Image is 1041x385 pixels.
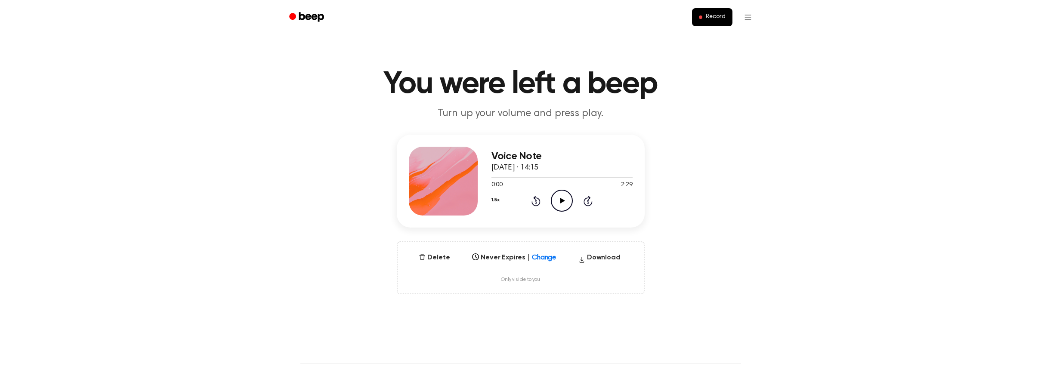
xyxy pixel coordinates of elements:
p: Turn up your volume and press play. [355,107,686,121]
h1: You were left a beep [300,69,741,100]
span: [DATE] · 14:15 [491,164,539,172]
span: 0:00 [491,181,503,190]
button: Delete [415,253,453,263]
button: Open menu [738,7,758,28]
button: Download [575,253,624,266]
h3: Voice Note [491,151,633,162]
span: Only visible to you [501,277,540,283]
span: Record [706,13,725,21]
a: Beep [283,9,332,26]
button: 1.5x [491,193,500,207]
span: 2:29 [621,181,632,190]
button: Record [692,8,732,26]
